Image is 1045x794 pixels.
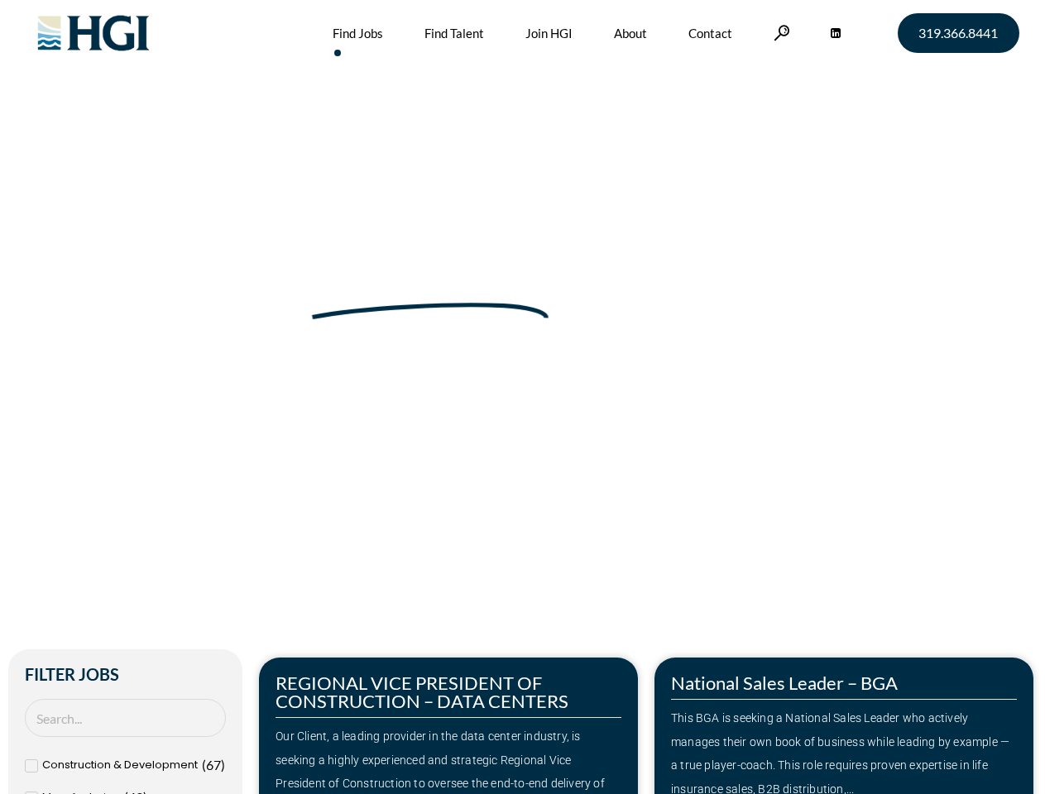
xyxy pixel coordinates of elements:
input: Search Job [25,699,226,738]
span: Jobs [100,333,127,350]
a: Home [60,333,94,350]
span: ) [221,757,225,772]
a: 319.366.8441 [898,13,1019,53]
span: 67 [206,757,221,772]
span: Next Move [309,256,552,311]
span: ( [202,757,206,772]
span: 319.366.8441 [918,26,998,40]
a: National Sales Leader – BGA [671,672,898,694]
a: REGIONAL VICE PRESIDENT OF CONSTRUCTION – DATA CENTERS [276,672,568,712]
a: Search [774,25,790,41]
h2: Filter Jobs [25,666,226,682]
span: Make Your [60,254,299,313]
span: » [60,333,127,350]
span: Construction & Development [42,753,198,777]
